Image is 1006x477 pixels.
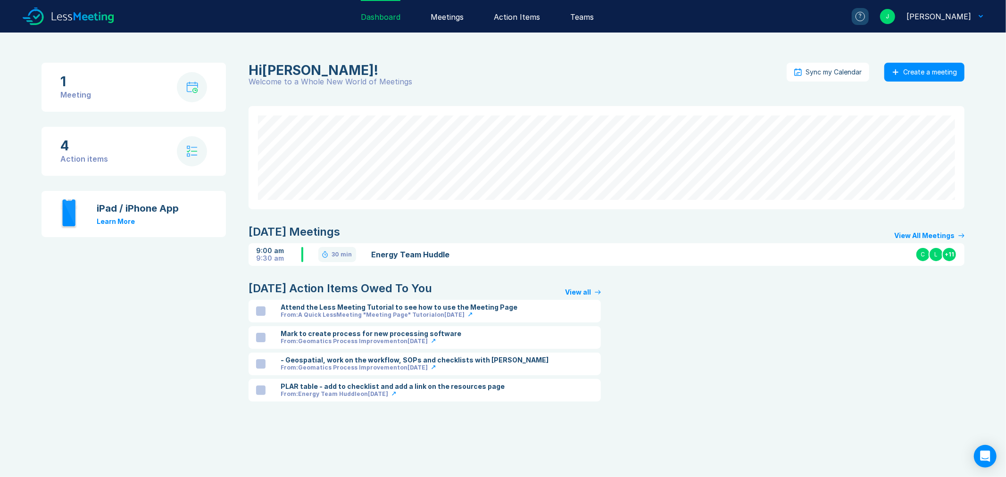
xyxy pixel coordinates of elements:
[906,11,971,22] div: Joel Hergott
[60,138,108,153] div: 4
[281,304,517,311] div: Attend the Less Meeting Tutorial to see how to use the Meeting Page
[894,232,964,239] a: View All Meetings
[942,247,957,262] div: + 11
[281,383,505,390] div: PLAR table - add to checklist and add a link on the resources page
[929,247,944,262] div: L
[60,198,78,230] img: iphone.svg
[903,68,957,76] div: Create a meeting
[249,78,787,85] div: Welcome to a Whole New World of Meetings
[281,356,549,364] div: - Geospatial, work on the workflow, SOPs and checklists with [PERSON_NAME]
[856,12,865,21] div: ?
[787,63,869,82] button: Sync my Calendar
[806,68,862,76] div: Sync my Calendar
[371,249,605,260] a: Energy Team Huddle
[565,288,591,296] div: View all
[894,232,955,239] div: View All Meetings
[281,337,428,345] div: From: Geomatics Process Improvement on [DATE]
[249,281,432,296] div: [DATE] Action Items Owed To You
[281,390,388,398] div: From: Energy Team Huddle on [DATE]
[915,247,931,262] div: C
[281,364,428,371] div: From: Geomatics Process Improvement on [DATE]
[60,153,108,164] div: Action items
[884,63,964,82] button: Create a meeting
[332,251,352,258] div: 30 min
[97,203,179,214] div: iPad / iPhone App
[281,330,461,337] div: Mark to create process for new processing software
[60,74,91,89] div: 1
[186,82,198,93] img: calendar-with-clock.svg
[60,89,91,100] div: Meeting
[249,224,340,239] div: [DATE] Meetings
[249,63,781,78] div: Joel Hergott
[281,311,465,319] div: From: A Quick LessMeeting "Meeting Page" Tutorial on [DATE]
[974,445,997,468] div: Open Intercom Messenger
[565,288,601,296] a: View all
[880,9,895,24] div: J
[840,8,869,25] a: ?
[256,247,301,255] div: 9:00 am
[187,146,198,157] img: check-list.svg
[97,217,135,225] a: Learn More
[256,255,301,262] div: 9:30 am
